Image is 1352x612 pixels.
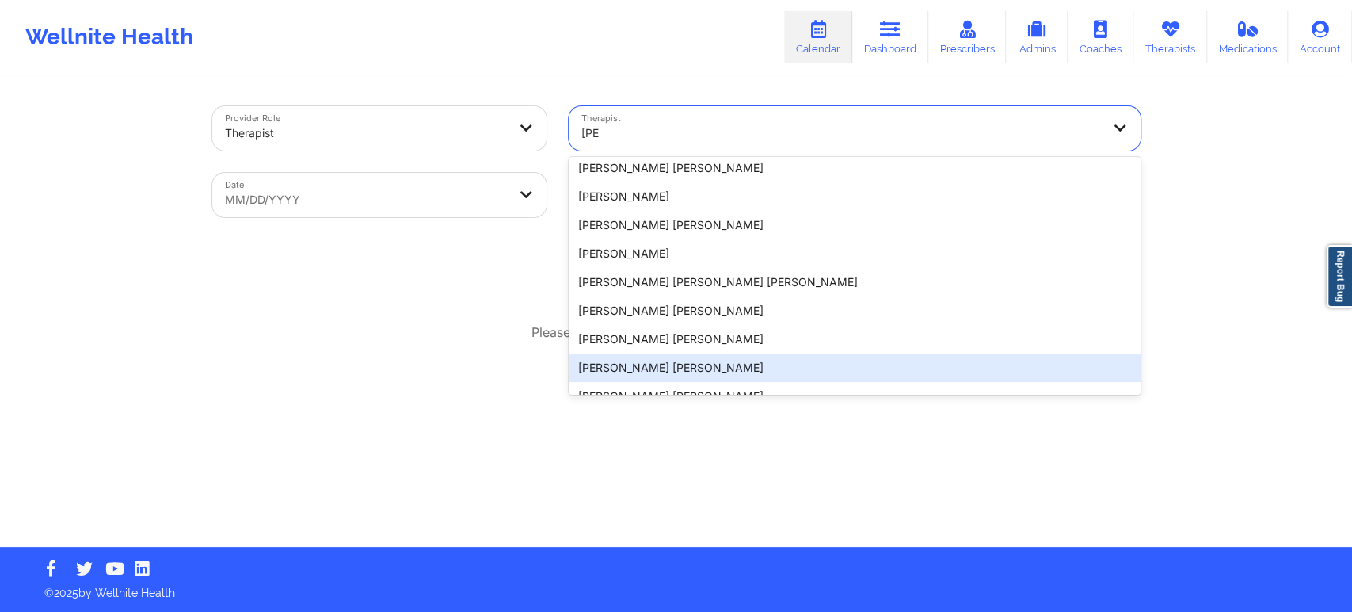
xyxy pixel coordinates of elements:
[1006,11,1068,63] a: Admins
[569,296,1141,325] div: [PERSON_NAME] [PERSON_NAME]
[569,382,1141,411] div: [PERSON_NAME] [PERSON_NAME]
[569,154,1141,182] div: [PERSON_NAME] [PERSON_NAME]
[569,211,1141,239] div: [PERSON_NAME] [PERSON_NAME]
[569,325,1141,354] div: [PERSON_NAME] [PERSON_NAME]
[1288,11,1352,63] a: Account
[531,323,821,342] p: Please select a date range to view appointments
[569,239,1141,268] div: [PERSON_NAME]
[1068,11,1133,63] a: Coaches
[852,11,928,63] a: Dashboard
[569,354,1141,382] div: [PERSON_NAME] [PERSON_NAME]
[1133,11,1207,63] a: Therapists
[33,574,1319,601] p: © 2025 by Wellnite Health
[1327,245,1352,308] a: Report Bug
[225,116,507,151] div: Therapist
[928,11,1007,63] a: Prescribers
[569,182,1141,211] div: [PERSON_NAME]
[569,268,1141,296] div: [PERSON_NAME] [PERSON_NAME] [PERSON_NAME]
[784,11,852,63] a: Calendar
[1207,11,1289,63] a: Medications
